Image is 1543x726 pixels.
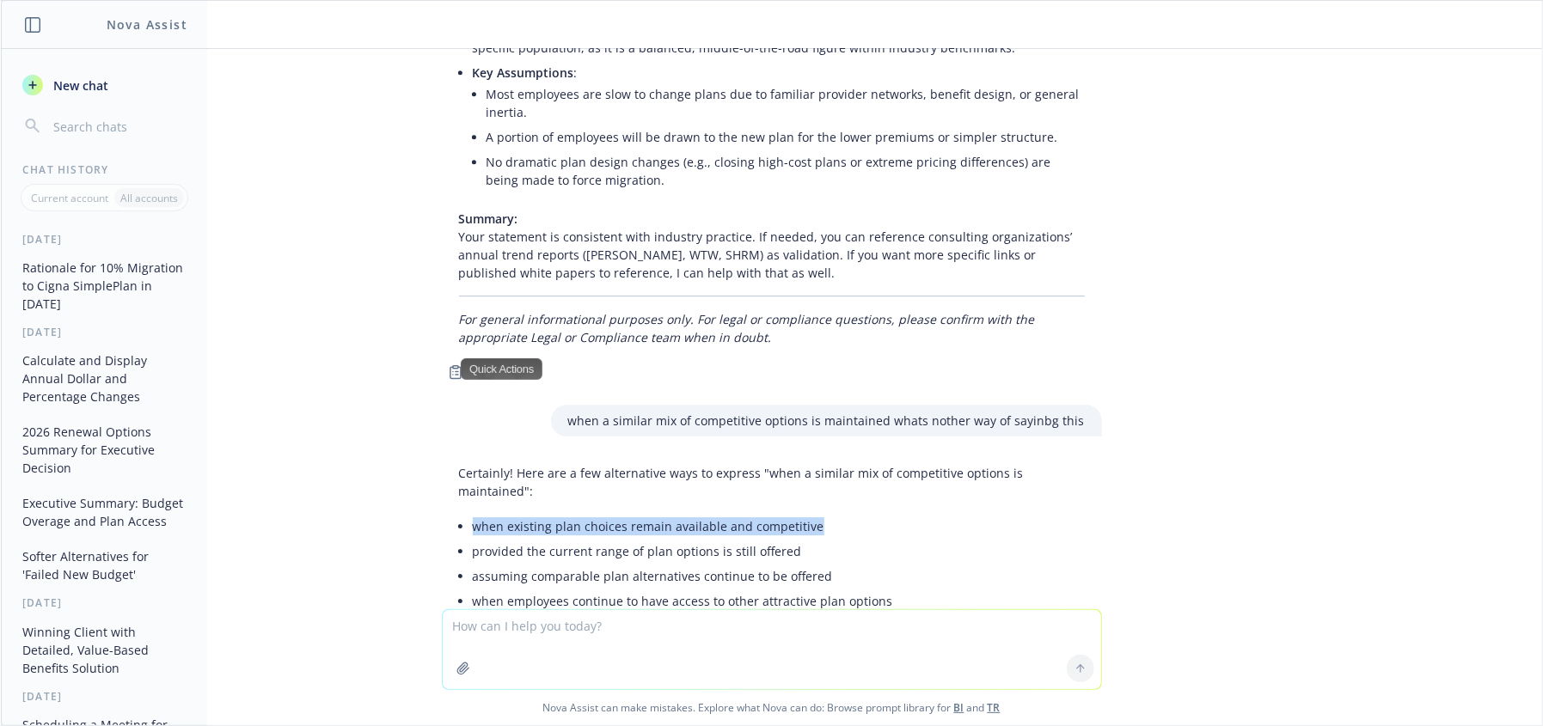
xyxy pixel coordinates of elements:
[120,191,178,205] p: All accounts
[15,618,193,682] button: Winning Client with Detailed, Value-Based Benefits Solution
[15,542,193,589] button: Softer Alternatives for 'Failed New Budget'
[473,514,1085,539] li: when existing plan choices remain available and competitive
[988,700,1001,715] a: TR
[50,76,108,95] span: New chat
[459,464,1085,500] p: Certainly! Here are a few alternative ways to express "when a similar mix of competitive options ...
[2,162,207,177] div: Chat History
[473,64,1085,82] p: :
[15,70,193,101] button: New chat
[568,412,1085,430] p: when a similar mix of competitive options is maintained whats nother way of sayinbg this
[487,82,1085,125] li: Most employees are slow to change plans due to familiar provider networks, benefit design, or gen...
[2,325,207,339] div: [DATE]
[8,690,1535,725] span: Nova Assist can make mistakes. Explore what Nova can do: Browse prompt library for and
[459,311,1035,345] em: For general informational purposes only. For legal or compliance questions, please confirm with t...
[31,191,108,205] p: Current account
[2,689,207,704] div: [DATE]
[954,700,964,715] a: BI
[473,64,574,81] span: Key Assumptions
[15,346,193,411] button: Calculate and Display Annual Dollar and Percentage Changes
[459,210,1085,282] p: Your statement is consistent with industry practice. If needed, you can reference consulting orga...
[107,15,187,34] h1: Nova Assist
[473,564,1085,589] li: assuming comparable plan alternatives continue to be offered
[15,253,193,318] button: Rationale for 10% Migration to Cigna SimplePlan in [DATE]
[2,595,207,610] div: [DATE]
[473,539,1085,564] li: provided the current range of plan options is still offered
[487,125,1085,149] li: A portion of employees will be drawn to the new plan for the lower premiums or simpler structure.
[50,114,187,138] input: Search chats
[15,489,193,535] button: Executive Summary: Budget Overage and Plan Access
[487,149,1085,192] li: No dramatic plan design changes (e.g., closing high-cost plans or extreme pricing differences) ar...
[2,232,207,247] div: [DATE]
[15,418,193,482] button: 2026 Renewal Options Summary for Executive Decision
[473,589,1085,613] li: when employees continue to have access to other attractive plan options
[448,364,463,380] svg: Copy to clipboard
[459,210,518,227] span: Summary:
